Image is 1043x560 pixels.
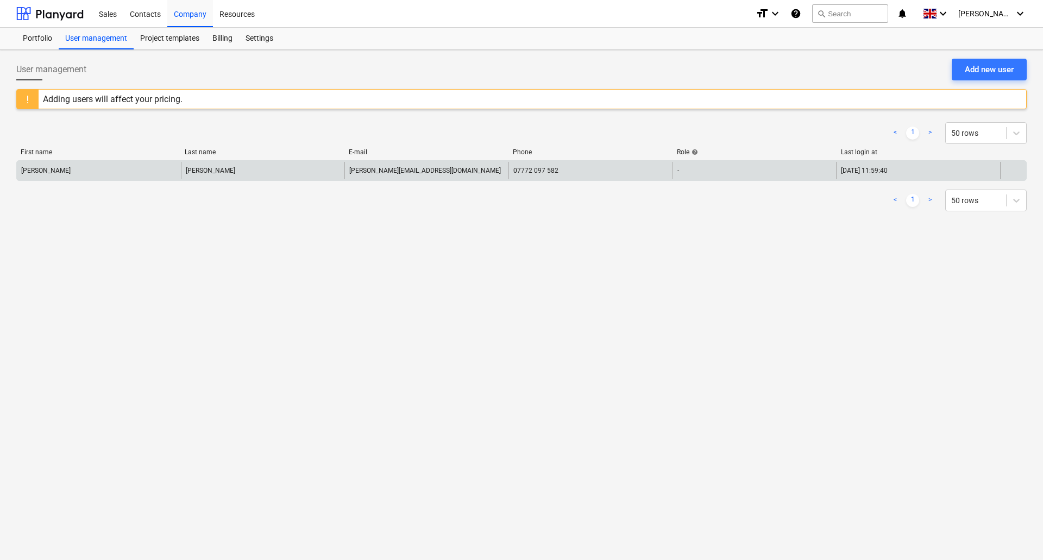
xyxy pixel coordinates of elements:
span: help [689,149,698,155]
span: User management [16,63,86,76]
div: Phone [513,148,668,156]
div: Add new user [965,62,1014,77]
i: keyboard_arrow_down [1014,7,1027,20]
div: First name [21,148,176,156]
div: Last login at [841,148,996,156]
i: Knowledge base [790,7,801,20]
i: format_size [756,7,769,20]
span: [PERSON_NAME] [958,9,1013,18]
a: Page 1 is your current page [906,194,919,207]
a: User management [59,28,134,49]
a: Page 1 is your current page [906,127,919,140]
div: 07772 097 582 [513,167,558,174]
a: Billing [206,28,239,49]
a: Previous page [889,127,902,140]
a: Project templates [134,28,206,49]
div: E-mail [349,148,504,156]
button: Search [812,4,888,23]
i: notifications [897,7,908,20]
div: Adding users will affect your pricing. [43,94,183,104]
div: [PERSON_NAME][EMAIL_ADDRESS][DOMAIN_NAME] [349,167,501,174]
button: Add new user [952,59,1027,80]
div: Last name [185,148,340,156]
a: Previous page [889,194,902,207]
div: [PERSON_NAME] [186,167,235,174]
span: search [817,9,826,18]
i: keyboard_arrow_down [769,7,782,20]
i: keyboard_arrow_down [937,7,950,20]
div: Role [677,148,832,156]
div: [PERSON_NAME] [21,167,71,174]
a: Portfolio [16,28,59,49]
span: - [677,167,679,174]
a: Settings [239,28,280,49]
a: Next page [923,127,937,140]
a: Next page [923,194,937,207]
div: [DATE] 11:59:40 [841,167,888,174]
